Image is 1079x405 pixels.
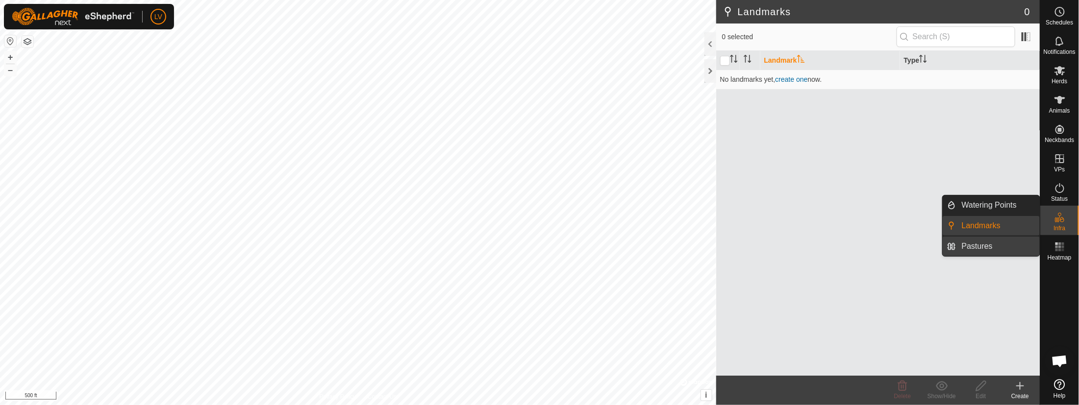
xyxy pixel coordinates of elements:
[943,237,1040,256] li: Pastures
[1054,225,1065,231] span: Infra
[1044,49,1076,55] span: Notifications
[12,8,134,25] img: Gallagher Logo
[1054,167,1065,172] span: VPs
[319,392,356,401] a: Privacy Policy
[922,392,961,401] div: Show/Hide
[943,195,1040,215] li: Watering Points
[4,35,16,47] button: Reset Map
[1001,392,1040,401] div: Create
[1045,346,1075,376] div: Open chat
[900,51,1040,70] th: Type
[919,56,927,64] p-sorticon: Activate to sort
[22,36,33,48] button: Map Layers
[716,70,1040,89] td: No landmarks yet
[897,26,1015,47] input: Search (S)
[797,56,805,64] p-sorticon: Activate to sort
[760,51,900,70] th: Landmark
[1054,393,1066,399] span: Help
[154,12,162,22] span: LV
[961,392,1001,401] div: Edit
[730,56,738,64] p-sorticon: Activate to sort
[1040,375,1079,403] a: Help
[4,64,16,76] button: –
[1045,137,1074,143] span: Neckbands
[962,240,993,252] span: Pastures
[368,392,397,401] a: Contact Us
[943,216,1040,236] li: Landmarks
[1046,20,1073,25] span: Schedules
[956,216,1040,236] a: Landmarks
[774,75,822,83] span: , now.
[776,75,808,83] a: create one
[956,195,1040,215] a: Watering Points
[701,390,712,401] button: i
[722,32,897,42] span: 0 selected
[962,220,1001,232] span: Landmarks
[1049,108,1070,114] span: Animals
[705,391,707,399] span: i
[894,393,911,400] span: Delete
[962,199,1017,211] span: Watering Points
[4,51,16,63] button: +
[722,6,1025,18] h2: Landmarks
[1051,196,1068,202] span: Status
[1052,78,1067,84] span: Herds
[956,237,1040,256] a: Pastures
[1025,4,1030,19] span: 0
[1048,255,1072,261] span: Heatmap
[744,56,752,64] p-sorticon: Activate to sort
